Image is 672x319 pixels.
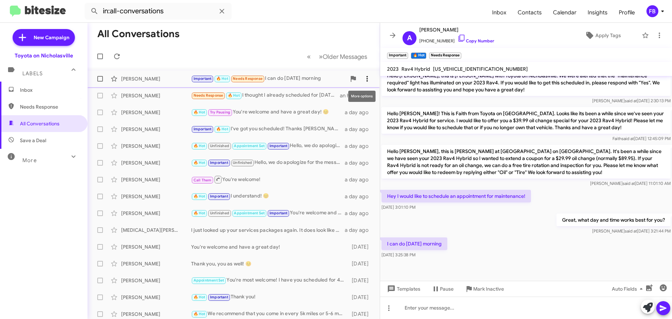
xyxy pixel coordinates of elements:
[387,66,399,72] span: 2023
[191,192,345,200] div: I understand! 😊
[194,160,205,165] span: 🔥 Hot
[381,107,671,134] p: Hello [PERSON_NAME]! This is Faith from Toyota on [GEOGRAPHIC_DATA]. Looks like its been a while ...
[613,2,640,23] a: Profile
[623,181,635,186] span: said at
[612,283,645,295] span: Auto Fields
[194,312,205,316] span: 🔥 Hot
[401,66,430,72] span: Rav4 Hybrid
[210,160,228,165] span: Important
[303,49,315,64] button: Previous
[191,260,348,267] div: Thank you, you as well! 😊
[121,193,191,200] div: [PERSON_NAME]
[380,283,426,295] button: Templates
[512,2,547,23] a: Contacts
[233,160,252,165] span: Unfinished
[348,260,374,267] div: [DATE]
[194,76,212,81] span: Important
[20,120,59,127] span: All Conversations
[547,2,582,23] a: Calendar
[121,126,191,133] div: [PERSON_NAME]
[191,91,340,99] div: I thought I already scheduled for [DATE] through [PERSON_NAME]
[473,283,504,295] span: Mark Inactive
[85,3,232,20] input: Search
[121,227,191,234] div: [MEDICAL_DATA][PERSON_NAME]
[459,283,510,295] button: Mark Inactive
[234,211,265,215] span: Appointment Set
[121,243,191,250] div: [PERSON_NAME]
[303,49,371,64] nav: Page navigation example
[121,311,191,318] div: [PERSON_NAME]
[194,93,223,98] span: Needs Response
[210,194,228,199] span: Important
[381,145,671,179] p: Hello [PERSON_NAME], this is [PERSON_NAME] at [GEOGRAPHIC_DATA] on [GEOGRAPHIC_DATA]. It's been a...
[121,159,191,166] div: [PERSON_NAME]
[121,75,191,82] div: [PERSON_NAME]
[419,34,494,44] span: [PHONE_NUMBER]
[191,310,348,318] div: We recommend that you come in every 5k miles or 5-6 months. Whichever one you hit first.
[590,181,671,186] span: [PERSON_NAME] [DATE] 11:01:10 AM
[426,283,459,295] button: Pause
[191,227,345,234] div: I just looked up your services packages again. It does look like you have used al of your free To...
[345,159,374,166] div: a day ago
[592,228,671,234] span: [PERSON_NAME] [DATE] 3:21:44 PM
[411,53,426,59] small: 🔥 Hot
[233,76,262,81] span: Needs Response
[381,237,447,250] p: I can do [DATE] morning
[228,93,240,98] span: 🔥 Hot
[348,243,374,250] div: [DATE]
[194,278,224,283] span: Appointment Set
[323,53,367,61] span: Older Messages
[121,92,191,99] div: [PERSON_NAME]
[556,214,671,226] p: Great, what day and time works best for you?
[191,75,346,83] div: I can do [DATE] morning
[121,143,191,150] div: [PERSON_NAME]
[191,209,345,217] div: You're welcome and have a great day!
[121,109,191,116] div: [PERSON_NAME]
[486,2,512,23] a: Inbox
[15,52,73,59] div: Toyota on Nicholasville
[381,252,415,257] span: [DATE] 3:25:38 PM
[348,277,374,284] div: [DATE]
[345,176,374,183] div: a day ago
[381,204,415,210] span: [DATE] 3:01:10 PM
[20,86,79,93] span: Inbox
[194,178,212,182] span: Call Them
[606,283,651,295] button: Auto Fields
[121,176,191,183] div: [PERSON_NAME]
[567,29,638,42] button: Apply Tags
[269,211,288,215] span: Important
[121,277,191,284] div: [PERSON_NAME]
[622,136,634,141] span: said at
[345,143,374,150] div: a day ago
[457,38,494,43] a: Copy Number
[381,69,671,96] p: Hello [PERSON_NAME], this is [PERSON_NAME] with Toyota on Nicholasville. We were alerted that the...
[191,276,348,284] div: You're most welcome! I have you scheduled for 4:00 PM - [DATE]. Have a great day!
[191,142,345,150] div: Hello, we do apologize for the message. Thanks for letting us know, we will update our records! H...
[307,52,311,61] span: «
[194,127,212,131] span: Important
[13,29,75,46] a: New Campaign
[595,29,621,42] span: Apply Tags
[646,5,658,17] div: FB
[625,228,637,234] span: said at
[315,49,371,64] button: Next
[22,70,43,77] span: Labels
[20,103,79,110] span: Needs Response
[216,127,228,131] span: 🔥 Hot
[191,125,345,133] div: I've got you scheduled! Thanks [PERSON_NAME], have a great day!
[194,110,205,115] span: 🔥 Hot
[348,311,374,318] div: [DATE]
[319,52,323,61] span: »
[419,26,494,34] span: [PERSON_NAME]
[440,283,454,295] span: Pause
[20,137,46,144] span: Save a Deal
[194,144,205,148] span: 🔥 Hot
[210,144,229,148] span: Unfinished
[348,294,374,301] div: [DATE]
[612,136,671,141] span: Faith [DATE] 12:45:09 PM
[582,2,613,23] a: Insights
[194,194,205,199] span: 🔥 Hot
[191,108,345,116] div: You're welcome and have a great day! 😊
